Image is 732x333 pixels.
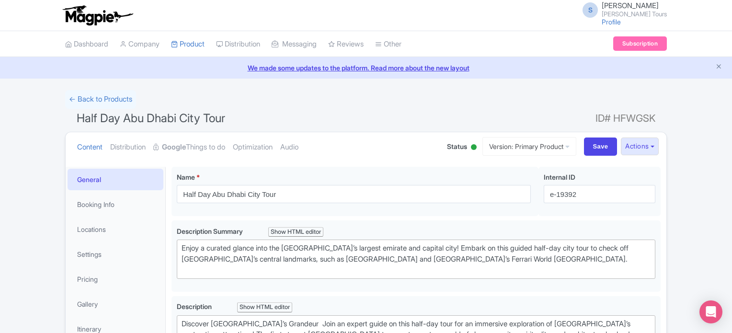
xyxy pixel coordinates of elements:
a: Dashboard [65,31,108,57]
span: Internal ID [544,173,575,181]
span: Description Summary [177,227,244,235]
div: Open Intercom Messenger [699,300,722,323]
a: Audio [280,132,298,162]
div: Enjoy a curated glance into the [GEOGRAPHIC_DATA]’s largest emirate and capital city! Embark on t... [182,243,651,276]
a: Locations [68,218,163,240]
a: Messaging [272,31,317,57]
span: [PERSON_NAME] [602,1,659,10]
strong: Google [162,142,186,153]
a: Product [171,31,205,57]
div: Show HTML editor [237,302,292,312]
span: ID# HFWGSK [595,109,655,128]
span: Status [447,141,467,151]
a: ← Back to Products [65,90,136,109]
small: [PERSON_NAME] Tours [602,11,667,17]
a: Subscription [613,36,667,51]
span: Description [177,302,213,310]
a: Optimization [233,132,273,162]
a: We made some updates to the platform. Read more about the new layout [6,63,726,73]
img: logo-ab69f6fb50320c5b225c76a69d11143b.png [60,5,135,26]
a: General [68,169,163,190]
a: Content [77,132,103,162]
a: Pricing [68,268,163,290]
button: Close announcement [715,62,722,73]
a: Profile [602,18,621,26]
a: Other [375,31,401,57]
button: Actions [621,138,659,155]
a: Distribution [110,132,146,162]
span: S [583,2,598,18]
a: Version: Primary Product [482,137,576,156]
div: Active [469,140,479,155]
a: Distribution [216,31,260,57]
input: Save [584,138,618,156]
a: Company [120,31,160,57]
span: Name [177,173,195,181]
a: Gallery [68,293,163,315]
a: Settings [68,243,163,265]
span: Half Day Abu Dhabi City Tour [77,111,225,125]
a: Booking Info [68,194,163,215]
div: Show HTML editor [268,227,323,237]
a: GoogleThings to do [153,132,225,162]
a: S [PERSON_NAME] [PERSON_NAME] Tours [577,2,667,17]
a: Reviews [328,31,364,57]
